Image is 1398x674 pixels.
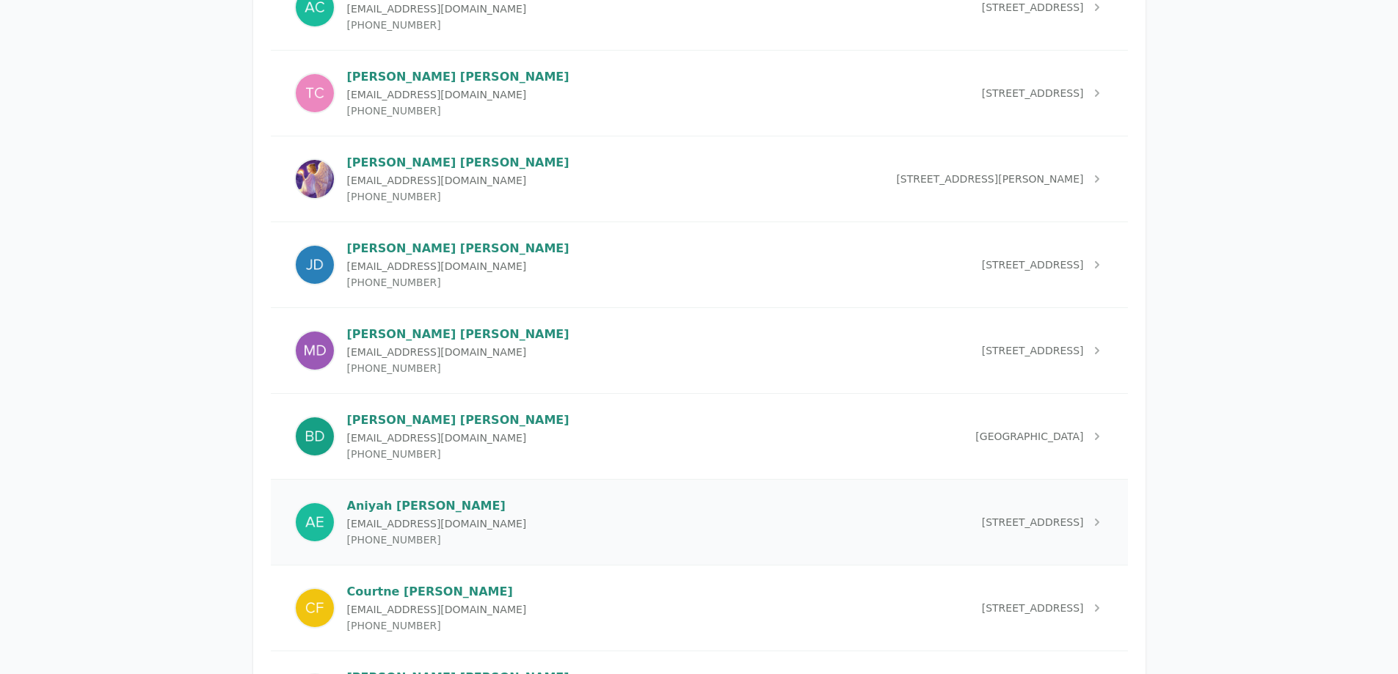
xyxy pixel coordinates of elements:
p: [PHONE_NUMBER] [347,532,527,547]
a: Aniyah EvansAniyah [PERSON_NAME][EMAIL_ADDRESS][DOMAIN_NAME][PHONE_NUMBER][STREET_ADDRESS] [271,480,1128,565]
span: [STREET_ADDRESS] [982,515,1084,530]
p: [PHONE_NUMBER] [347,447,569,461]
p: [EMAIL_ADDRESS][DOMAIN_NAME] [347,431,569,445]
p: [EMAIL_ADDRESS][DOMAIN_NAME] [347,1,569,16]
p: [PHONE_NUMBER] [347,361,569,376]
p: [PERSON_NAME] [PERSON_NAME] [347,68,569,86]
p: [EMAIL_ADDRESS][DOMAIN_NAME] [347,345,569,359]
a: Elizabeth Daniel[PERSON_NAME] [PERSON_NAME][EMAIL_ADDRESS][DOMAIN_NAME][PHONE_NUMBER][STREET_ADDR... [271,136,1128,221]
a: Michael Debardelaben[PERSON_NAME] [PERSON_NAME][EMAIL_ADDRESS][DOMAIN_NAME][PHONE_NUMBER][STREET_... [271,308,1128,393]
span: [STREET_ADDRESS] [982,86,1084,100]
img: Joseph Dawson [294,244,335,285]
span: [GEOGRAPHIC_DATA] [975,429,1083,444]
span: [STREET_ADDRESS] [982,343,1084,358]
p: Aniyah [PERSON_NAME] [347,497,527,515]
img: Brian Diaz [294,416,335,457]
img: Thomas Curington [294,73,335,114]
p: [EMAIL_ADDRESS][DOMAIN_NAME] [347,516,527,531]
p: [PERSON_NAME] [PERSON_NAME] [347,411,569,429]
p: [EMAIL_ADDRESS][DOMAIN_NAME] [347,87,569,102]
img: Michael Debardelaben [294,330,335,371]
p: [PHONE_NUMBER] [347,618,527,633]
p: [PERSON_NAME] [PERSON_NAME] [347,240,569,257]
a: Courtne FikesCourtne [PERSON_NAME][EMAIL_ADDRESS][DOMAIN_NAME][PHONE_NUMBER][STREET_ADDRESS] [271,565,1128,651]
img: Aniyah Evans [294,502,335,543]
p: [PERSON_NAME] [PERSON_NAME] [347,154,569,172]
span: [STREET_ADDRESS] [982,257,1084,272]
p: [PHONE_NUMBER] [347,18,569,32]
img: Courtne Fikes [294,587,335,629]
a: Brian Diaz[PERSON_NAME] [PERSON_NAME][EMAIL_ADDRESS][DOMAIN_NAME][PHONE_NUMBER][GEOGRAPHIC_DATA] [271,394,1128,479]
p: [PHONE_NUMBER] [347,275,569,290]
img: Elizabeth Daniel [294,158,335,199]
p: [EMAIL_ADDRESS][DOMAIN_NAME] [347,602,527,617]
p: Courtne [PERSON_NAME] [347,583,527,601]
span: [STREET_ADDRESS] [982,601,1084,615]
p: [EMAIL_ADDRESS][DOMAIN_NAME] [347,173,569,188]
a: Joseph Dawson[PERSON_NAME] [PERSON_NAME][EMAIL_ADDRESS][DOMAIN_NAME][PHONE_NUMBER][STREET_ADDRESS] [271,222,1128,307]
p: [EMAIL_ADDRESS][DOMAIN_NAME] [347,259,569,274]
span: [STREET_ADDRESS][PERSON_NAME] [896,172,1083,186]
p: [PERSON_NAME] [PERSON_NAME] [347,326,569,343]
p: [PHONE_NUMBER] [347,103,569,118]
a: Thomas Curington[PERSON_NAME] [PERSON_NAME][EMAIL_ADDRESS][DOMAIN_NAME][PHONE_NUMBER][STREET_ADDR... [271,51,1128,136]
p: [PHONE_NUMBER] [347,189,569,204]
